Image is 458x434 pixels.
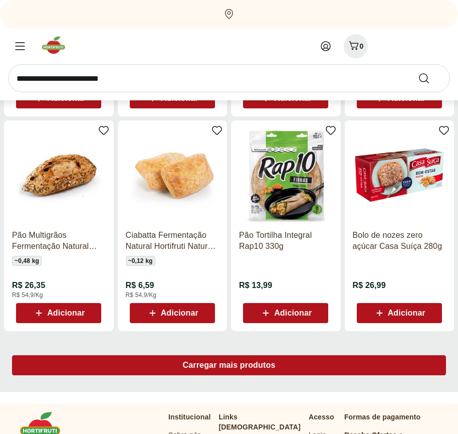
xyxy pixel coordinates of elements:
[219,412,301,432] p: Links [DEMOGRAPHIC_DATA]
[40,35,74,55] img: Hortifruti
[8,34,32,58] button: Menu
[16,303,101,323] button: Adicionar
[353,128,446,222] img: Bolo de nozes zero açúcar Casa Suíça 280g
[8,64,450,92] input: search
[388,309,425,317] span: Adicionar
[126,256,155,266] span: ~ 0,12 kg
[239,230,333,252] a: Pão Tortilha Integral Rap10 330g
[353,230,446,252] a: Bolo de nozes zero açúcar Casa Suíça 280g
[126,291,157,299] span: R$ 54,9/Kg
[418,72,442,84] button: Submit Search
[239,128,333,222] img: Pão Tortilha Integral Rap10 330g
[12,230,106,252] a: Pão Multigrãos Fermentação Natural Hortifruti Natural da Terra
[243,303,328,323] button: Adicionar
[12,355,446,379] a: Carregar mais produtos
[12,256,42,266] span: ~ 0,48 kg
[353,280,386,291] span: R$ 26,99
[360,42,364,50] span: 0
[344,34,368,58] button: Carrinho
[168,412,211,422] p: Institucional
[161,309,198,317] span: Adicionar
[126,280,154,291] span: R$ 6,59
[126,128,219,222] img: Ciabatta Fermentação Natural Hortifruti Natural da Terra
[126,230,219,252] a: Ciabatta Fermentação Natural Hortifruti Natural da Terra
[12,128,106,222] img: Pão Multigrãos Fermentação Natural Hortifruti Natural da Terra
[12,280,45,291] span: R$ 26,35
[47,309,85,317] span: Adicionar
[239,280,272,291] span: R$ 13,99
[274,309,312,317] span: Adicionar
[309,412,334,422] p: Acesso
[130,303,215,323] button: Adicionar
[344,412,438,422] p: Formas de pagamento
[12,291,43,299] span: R$ 54,9/Kg
[183,361,276,369] span: Carregar mais produtos
[357,303,442,323] button: Adicionar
